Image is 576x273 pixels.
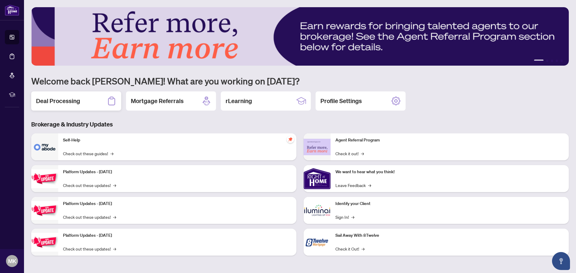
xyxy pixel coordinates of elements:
button: 4 [556,60,558,62]
h1: Welcome back [PERSON_NAME]! What are you working on [DATE]? [31,75,569,87]
a: Check out these updates!→ [63,182,116,188]
span: → [361,245,364,252]
a: Check out these guides!→ [63,150,113,157]
p: Platform Updates - [DATE] [63,232,292,239]
span: → [113,245,116,252]
p: Platform Updates - [DATE] [63,200,292,207]
span: → [351,214,354,220]
button: 5 [560,60,563,62]
img: Platform Updates - June 23, 2025 [31,233,58,252]
span: → [113,182,116,188]
h3: Brokerage & Industry Updates [31,120,569,129]
img: logo [5,4,19,16]
button: 1 [534,60,544,62]
span: MK [8,257,16,265]
span: → [110,150,113,157]
span: → [368,182,371,188]
a: Check it Out!→ [335,245,364,252]
p: Identify your Client [335,200,564,207]
button: 2 [546,60,548,62]
a: Check out these updates!→ [63,214,116,220]
img: Identify your Client [304,197,331,224]
img: Slide 0 [31,7,569,66]
p: Self-Help [63,137,292,144]
img: Platform Updates - July 21, 2025 [31,169,58,188]
a: Sign In!→ [335,214,354,220]
p: Sail Away With 8Twelve [335,232,564,239]
p: We want to hear what you think! [335,169,564,175]
h2: Deal Processing [36,97,80,105]
p: Platform Updates - [DATE] [63,169,292,175]
h2: rLearning [226,97,252,105]
button: 3 [551,60,553,62]
h2: Mortgage Referrals [131,97,184,105]
img: Agent Referral Program [304,139,331,155]
a: Check it out!→ [335,150,364,157]
a: Leave Feedback→ [335,182,371,188]
span: → [361,150,364,157]
img: Sail Away With 8Twelve [304,229,331,256]
img: We want to hear what you think! [304,165,331,192]
span: → [113,214,116,220]
button: Open asap [552,252,570,270]
a: Check out these updates!→ [63,245,116,252]
img: Platform Updates - July 8, 2025 [31,201,58,220]
h2: Profile Settings [320,97,362,105]
span: pushpin [287,136,294,143]
p: Agent Referral Program [335,137,564,144]
img: Self-Help [31,133,58,160]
